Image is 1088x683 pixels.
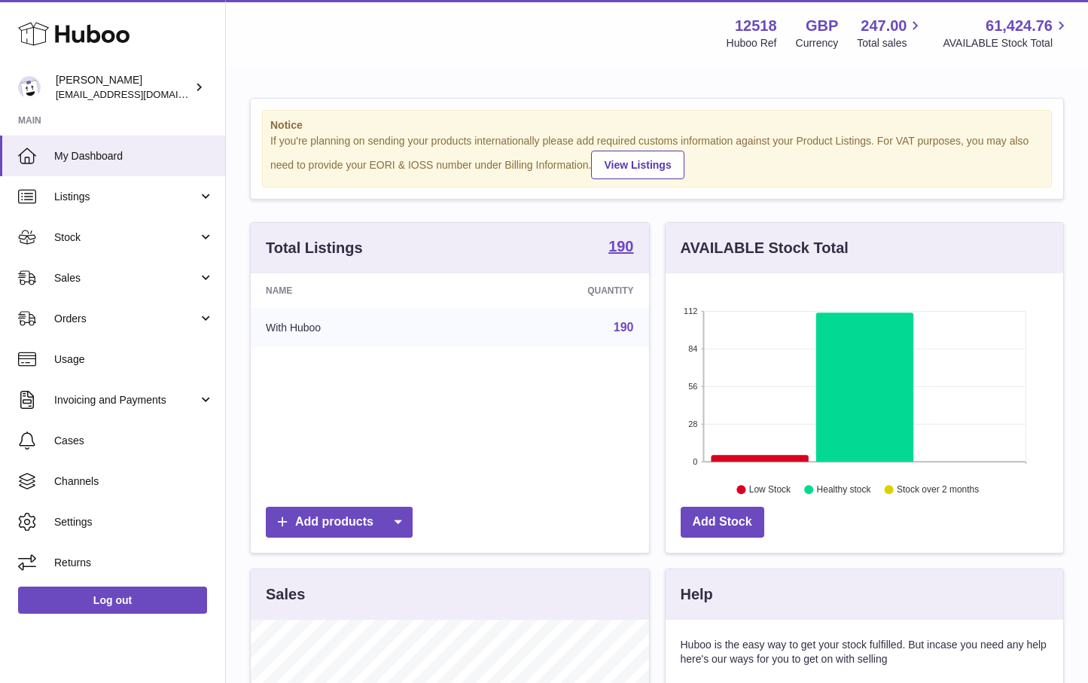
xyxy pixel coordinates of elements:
span: Orders [54,312,198,326]
a: 247.00 Total sales [857,16,924,50]
span: Stock [54,230,198,245]
div: If you're planning on sending your products internationally please add required customs informati... [270,134,1044,179]
span: AVAILABLE Stock Total [943,36,1070,50]
span: Settings [54,515,214,529]
span: Channels [54,474,214,489]
strong: Notice [270,118,1044,133]
p: Huboo is the easy way to get your stock fulfilled. But incase you need any help here's our ways f... [681,638,1049,666]
span: 247.00 [861,16,907,36]
h3: Total Listings [266,238,363,258]
strong: 190 [608,239,633,254]
th: Name [251,273,461,308]
span: Total sales [857,36,924,50]
div: [PERSON_NAME] [56,73,191,102]
text: Stock over 2 months [897,484,979,495]
img: caitlin@fancylamp.co [18,76,41,99]
div: Currency [796,36,839,50]
text: 0 [693,457,697,466]
strong: GBP [806,16,838,36]
text: 112 [684,306,697,316]
h3: AVAILABLE Stock Total [681,238,849,258]
text: 84 [688,344,697,353]
a: 61,424.76 AVAILABLE Stock Total [943,16,1070,50]
span: My Dashboard [54,149,214,163]
span: [EMAIL_ADDRESS][DOMAIN_NAME] [56,88,221,100]
span: Listings [54,190,198,204]
text: 28 [688,419,697,428]
a: Log out [18,587,207,614]
td: With Huboo [251,308,461,347]
span: Invoicing and Payments [54,393,198,407]
strong: 12518 [735,16,777,36]
text: Low Stock [748,484,791,495]
a: 190 [608,239,633,257]
span: Returns [54,556,214,570]
span: Usage [54,352,214,367]
h3: Help [681,584,713,605]
a: View Listings [591,151,684,179]
text: Healthy stock [816,484,871,495]
a: Add products [266,507,413,538]
span: Cases [54,434,214,448]
th: Quantity [461,273,649,308]
h3: Sales [266,584,305,605]
a: Add Stock [681,507,764,538]
text: 56 [688,382,697,391]
span: Sales [54,271,198,285]
span: 61,424.76 [986,16,1053,36]
a: 190 [614,321,634,334]
div: Huboo Ref [727,36,777,50]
